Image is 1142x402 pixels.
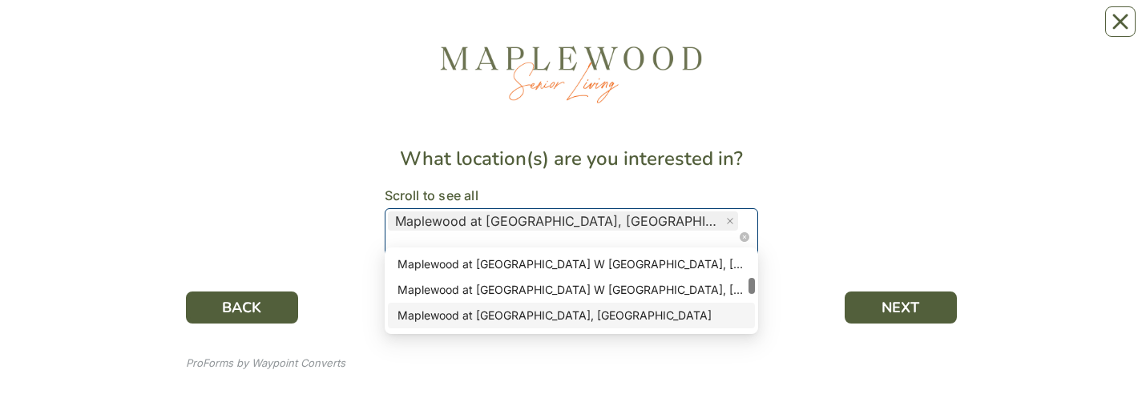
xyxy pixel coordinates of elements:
[438,43,704,106] img: f9ad8981-de34-404a-8930-edf0d7687b88.jpg
[388,277,755,303] div: Maplewood at Mill Hill W Yarmouth, MA
[397,307,745,324] div: Maplewood at [GEOGRAPHIC_DATA], [GEOGRAPHIC_DATA]
[726,217,734,225] span: close
[395,212,723,230] span: Maplewood at [GEOGRAPHIC_DATA], [GEOGRAPHIC_DATA]
[1105,6,1136,37] button: Close
[186,144,957,173] div: What location(s) are you interested in?
[740,232,749,242] span: close-circle
[385,187,478,203] span: Scroll to see all
[186,291,298,324] button: BACK
[186,356,345,372] div: ProForms by Waypoint Converts
[845,291,957,324] button: NEXT
[388,303,755,328] div: Maplewood at Newtown, CT
[388,251,755,277] div: Maplewood at Mayflower Place W Yarmouth, MA
[388,328,755,354] div: Maplewood at Orange, CT
[388,211,738,231] span: Maplewood at Danbury, CT
[397,281,745,299] div: Maplewood at [GEOGRAPHIC_DATA] W [GEOGRAPHIC_DATA], [GEOGRAPHIC_DATA]
[397,255,745,273] div: Maplewood at [GEOGRAPHIC_DATA] W [GEOGRAPHIC_DATA], [GEOGRAPHIC_DATA]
